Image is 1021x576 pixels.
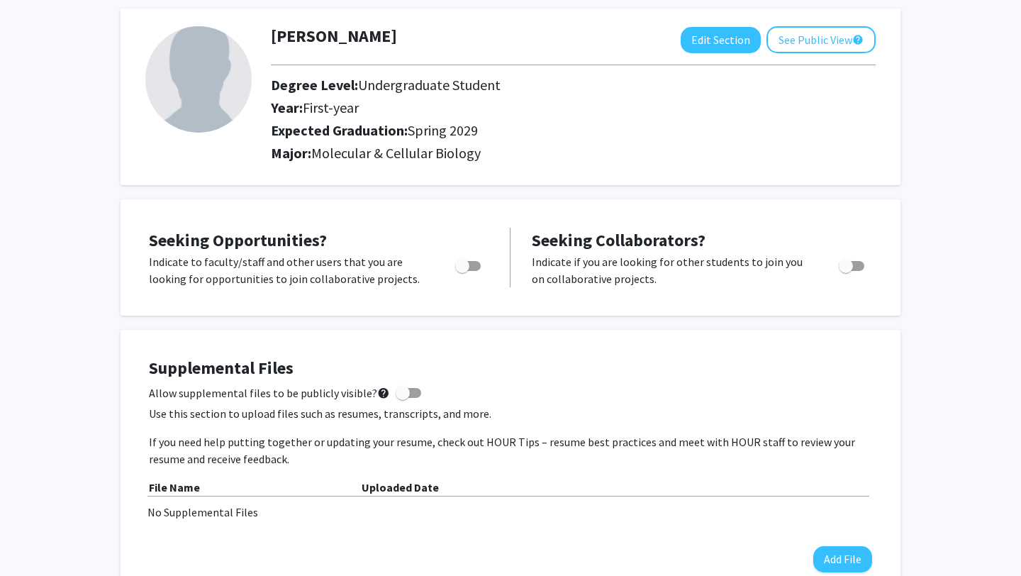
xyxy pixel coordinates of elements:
p: If you need help putting together or updating your resume, check out HOUR Tips – resume best prac... [149,433,872,467]
b: File Name [149,480,200,494]
h1: [PERSON_NAME] [271,26,397,47]
div: No Supplemental Files [147,504,874,521]
span: Undergraduate Student [358,76,501,94]
mat-icon: help [852,31,864,48]
span: Spring 2029 [408,121,478,139]
span: Molecular & Cellular Biology [311,144,481,162]
img: Profile Picture [145,26,252,133]
button: Add File [813,546,872,572]
span: Seeking Collaborators? [532,229,705,251]
span: Seeking Opportunities? [149,229,327,251]
h2: Degree Level: [271,77,838,94]
button: Edit Section [681,27,761,53]
h2: Expected Graduation: [271,122,838,139]
p: Indicate if you are looking for other students to join you on collaborative projects. [532,253,812,287]
mat-icon: help [377,384,390,401]
b: Uploaded Date [362,480,439,494]
span: First-year [303,99,359,116]
div: Toggle [450,253,489,275]
p: Indicate to faculty/staff and other users that you are looking for opportunities to join collabor... [149,253,428,287]
h2: Year: [271,99,838,116]
div: Toggle [833,253,872,275]
iframe: Chat [11,512,60,565]
p: Use this section to upload files such as resumes, transcripts, and more. [149,405,872,422]
h4: Supplemental Files [149,358,872,379]
button: See Public View [766,26,876,53]
span: Allow supplemental files to be publicly visible? [149,384,390,401]
h2: Major: [271,145,876,162]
